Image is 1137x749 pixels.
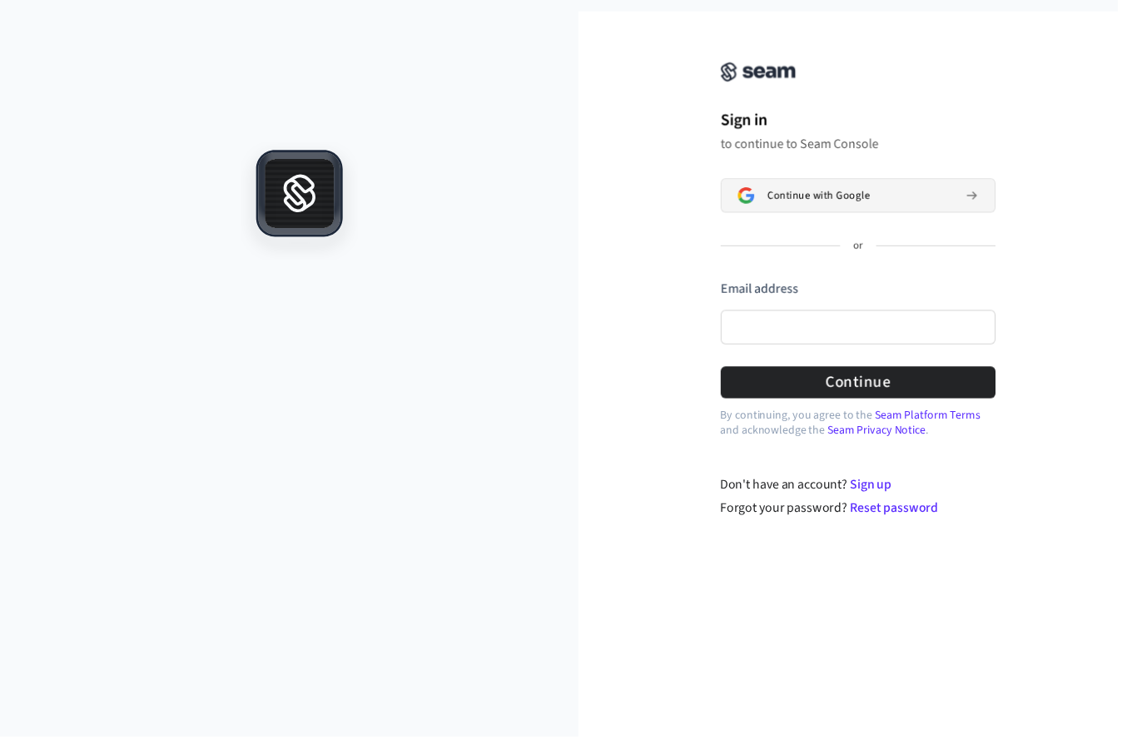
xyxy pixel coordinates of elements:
[868,243,878,258] p: or
[733,138,1013,155] p: to continue to Seam Console
[733,63,810,83] img: Seam Console
[733,181,1013,216] button: Sign in with GoogleContinue with Google
[842,429,942,446] a: Seam Privacy Notice
[732,507,1013,527] div: Forgot your password?
[751,191,767,207] img: Sign in with Google
[865,508,955,526] a: Reset password
[732,483,1013,503] div: Don't have an account?
[733,415,1013,445] p: By continuing, you agree to the and acknowledge the .
[865,484,907,502] a: Sign up
[733,285,812,303] label: Email address
[733,373,1013,405] button: Continue
[891,414,998,431] a: Seam Platform Terms
[733,110,1013,135] h1: Sign in
[781,192,885,206] span: Continue with Google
